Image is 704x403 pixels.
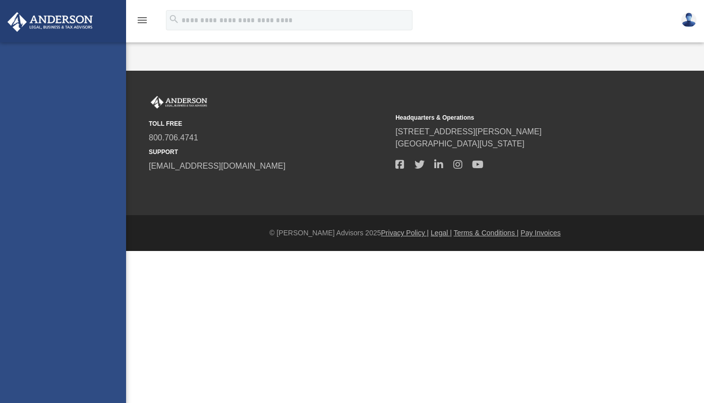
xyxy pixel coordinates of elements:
div: © [PERSON_NAME] Advisors 2025 [126,228,704,238]
a: [STREET_ADDRESS][PERSON_NAME] [395,127,542,136]
img: Anderson Advisors Platinum Portal [149,96,209,109]
a: [GEOGRAPHIC_DATA][US_STATE] [395,139,524,148]
small: TOLL FREE [149,119,388,128]
a: Pay Invoices [520,229,560,237]
a: [EMAIL_ADDRESS][DOMAIN_NAME] [149,162,285,170]
img: User Pic [681,13,696,27]
small: SUPPORT [149,147,388,157]
a: Terms & Conditions | [454,229,519,237]
i: search [168,14,180,25]
a: menu [136,19,148,26]
small: Headquarters & Operations [395,113,635,122]
img: Anderson Advisors Platinum Portal [5,12,96,32]
a: 800.706.4741 [149,133,198,142]
i: menu [136,14,148,26]
a: Legal | [431,229,452,237]
a: Privacy Policy | [381,229,429,237]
